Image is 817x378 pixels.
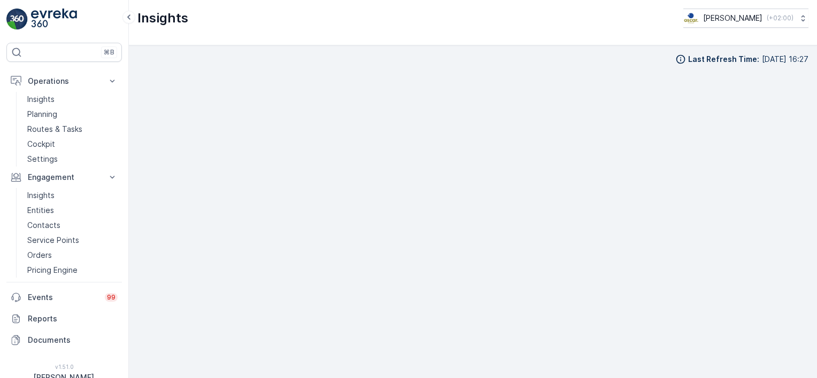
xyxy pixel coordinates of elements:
p: [PERSON_NAME] [703,13,762,23]
p: Planning [27,109,57,120]
p: ( +02:00 ) [767,14,793,22]
button: Engagement [6,167,122,188]
p: Insights [27,190,55,201]
p: [DATE] 16:27 [762,54,808,65]
p: Insights [27,94,55,105]
a: Cockpit [23,137,122,152]
p: Documents [28,335,118,345]
a: Reports [6,308,122,329]
a: Events99 [6,287,122,308]
p: Pricing Engine [27,265,78,275]
a: Entities [23,203,122,218]
p: Routes & Tasks [27,124,82,135]
a: Routes & Tasks [23,122,122,137]
p: Orders [27,250,52,261]
button: Operations [6,70,122,92]
p: Entities [27,205,54,216]
button: [PERSON_NAME](+02:00) [683,9,808,28]
a: Insights [23,188,122,203]
a: Documents [6,329,122,351]
p: Reports [28,313,118,324]
img: basis-logo_rgb2x.png [683,12,699,24]
img: logo_light-DOdMpM7g.png [31,9,77,30]
img: logo [6,9,28,30]
p: 99 [107,293,115,302]
span: v 1.51.0 [6,364,122,370]
p: Operations [28,76,101,86]
p: ⌘B [104,48,114,57]
a: Pricing Engine [23,263,122,278]
p: Cockpit [27,139,55,149]
a: Insights [23,92,122,107]
p: Service Points [27,235,79,246]
p: Last Refresh Time : [688,54,759,65]
p: Contacts [27,220,60,231]
a: Orders [23,248,122,263]
p: Engagement [28,172,101,183]
a: Planning [23,107,122,122]
p: Settings [27,154,58,164]
p: Insights [137,10,188,27]
a: Contacts [23,218,122,233]
a: Settings [23,152,122,167]
a: Service Points [23,233,122,248]
p: Events [28,292,98,303]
